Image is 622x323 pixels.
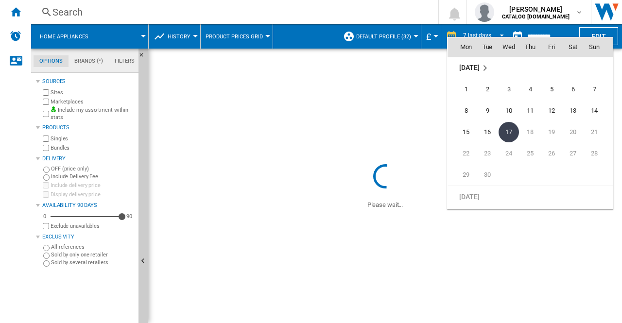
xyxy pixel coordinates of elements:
[519,37,541,57] th: Thu
[562,121,584,143] td: Saturday September 20 2025
[562,37,584,57] th: Sat
[448,37,613,209] md-calendar: Calendar
[448,79,613,100] tr: Week 1
[520,80,540,99] span: 4
[562,143,584,164] td: Saturday September 27 2025
[448,37,477,57] th: Mon
[519,121,541,143] td: Thursday September 18 2025
[448,57,613,79] td: September 2025
[477,164,498,186] td: Tuesday September 30 2025
[584,143,613,164] td: Sunday September 28 2025
[584,79,613,100] td: Sunday September 7 2025
[459,64,479,71] span: [DATE]
[456,122,476,142] span: 15
[448,143,477,164] td: Monday September 22 2025
[477,37,498,57] th: Tue
[541,79,562,100] td: Friday September 5 2025
[519,100,541,121] td: Thursday September 11 2025
[448,164,477,186] td: Monday September 29 2025
[499,80,518,99] span: 3
[498,121,519,143] td: Wednesday September 17 2025
[456,101,476,120] span: 8
[541,121,562,143] td: Friday September 19 2025
[563,80,583,99] span: 6
[498,143,519,164] td: Wednesday September 24 2025
[456,80,476,99] span: 1
[448,57,613,79] tr: Week undefined
[478,80,497,99] span: 2
[499,101,518,120] span: 10
[448,164,613,186] tr: Week 5
[477,143,498,164] td: Tuesday September 23 2025
[448,121,477,143] td: Monday September 15 2025
[584,37,613,57] th: Sun
[584,121,613,143] td: Sunday September 21 2025
[477,100,498,121] td: Tuesday September 9 2025
[478,122,497,142] span: 16
[448,121,613,143] tr: Week 3
[498,37,519,57] th: Wed
[448,186,613,208] tr: Week undefined
[499,122,519,142] span: 17
[585,80,604,99] span: 7
[519,79,541,100] td: Thursday September 4 2025
[498,79,519,100] td: Wednesday September 3 2025
[541,100,562,121] td: Friday September 12 2025
[562,79,584,100] td: Saturday September 6 2025
[498,100,519,121] td: Wednesday September 10 2025
[448,79,477,100] td: Monday September 1 2025
[448,100,613,121] tr: Week 2
[448,143,613,164] tr: Week 4
[459,193,479,201] span: [DATE]
[520,101,540,120] span: 11
[542,101,561,120] span: 12
[563,101,583,120] span: 13
[541,143,562,164] td: Friday September 26 2025
[541,37,562,57] th: Fri
[477,121,498,143] td: Tuesday September 16 2025
[519,143,541,164] td: Thursday September 25 2025
[585,101,604,120] span: 14
[542,80,561,99] span: 5
[584,100,613,121] td: Sunday September 14 2025
[448,100,477,121] td: Monday September 8 2025
[477,79,498,100] td: Tuesday September 2 2025
[478,101,497,120] span: 9
[562,100,584,121] td: Saturday September 13 2025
